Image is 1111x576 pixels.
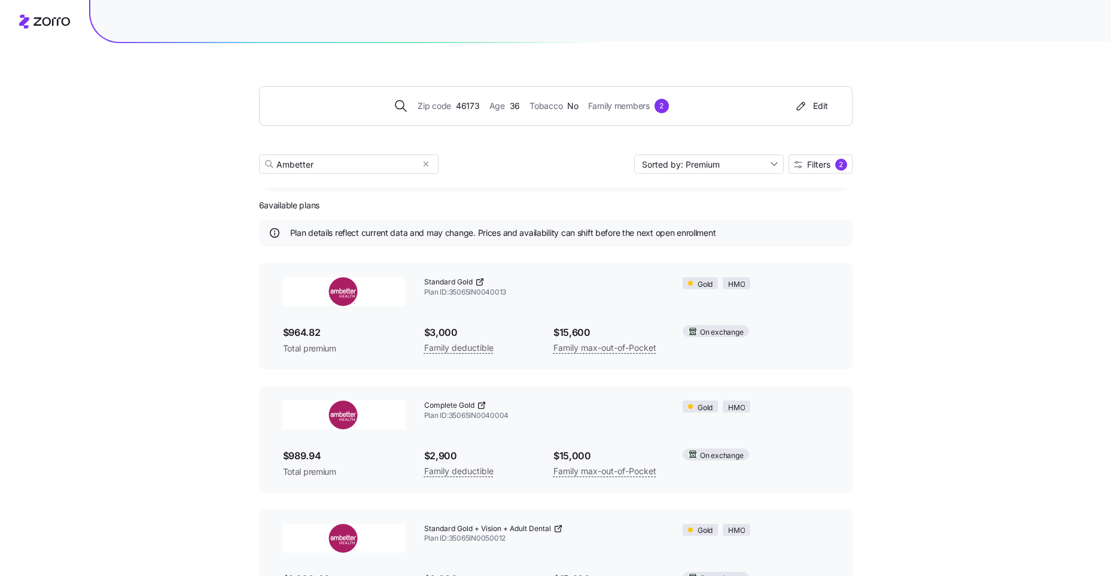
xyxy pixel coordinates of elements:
[698,402,713,414] span: Gold
[424,341,494,355] span: Family deductible
[424,524,551,534] span: Standard Gold + Vision + Adult Dental
[283,401,405,429] img: Ambetter
[634,154,784,174] input: Sort by
[283,277,405,306] img: Ambetter
[424,448,534,463] span: $2,900
[553,464,656,478] span: Family max-out-of-Pocket
[567,99,578,113] span: No
[510,99,520,113] span: 36
[424,277,473,287] span: Standard Gold
[418,99,451,113] span: Zip code
[456,99,480,113] span: 46173
[794,100,828,112] div: Edit
[553,448,663,463] span: $15,000
[835,159,847,171] div: 2
[424,287,664,298] span: Plan ID: 35065IN0040013
[700,450,743,462] span: On exchange
[529,99,562,113] span: Tobacco
[728,402,745,414] span: HMO
[283,466,405,478] span: Total premium
[424,325,534,340] span: $3,000
[489,99,505,113] span: Age
[807,160,830,169] span: Filters
[424,533,664,544] span: Plan ID: 35065IN0050012
[698,525,713,536] span: Gold
[655,99,669,113] div: 2
[728,279,745,290] span: HMO
[728,525,745,536] span: HMO
[283,325,405,340] span: $964.82
[259,154,439,174] input: Plan ID, carrier etc.
[424,401,474,411] span: Complete Gold
[290,227,716,239] span: Plan details reflect current data and may change. Prices and availability can shift before the ne...
[259,199,320,211] span: 6 available plans
[553,325,663,340] span: $15,600
[283,448,405,463] span: $989.94
[283,342,405,354] span: Total premium
[553,341,656,355] span: Family max-out-of-Pocket
[588,99,650,113] span: Family members
[789,154,853,174] button: Filters2
[700,327,743,338] span: On exchange
[424,464,494,478] span: Family deductible
[283,524,405,553] img: Ambetter
[789,96,833,116] button: Edit
[424,411,664,421] span: Plan ID: 35065IN0040004
[698,279,713,290] span: Gold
